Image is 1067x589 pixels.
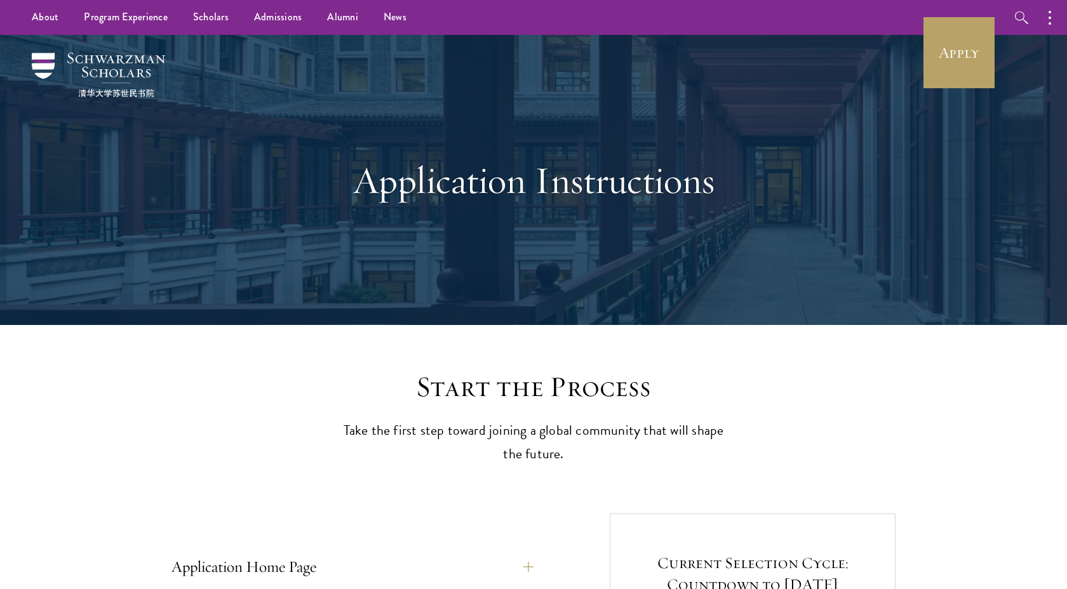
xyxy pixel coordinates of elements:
p: Take the first step toward joining a global community that will shape the future. [337,419,730,466]
h1: Application Instructions [314,157,753,203]
button: Application Home Page [171,552,533,582]
img: Schwarzman Scholars [32,53,165,97]
a: Apply [923,17,995,88]
h2: Start the Process [337,369,730,405]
